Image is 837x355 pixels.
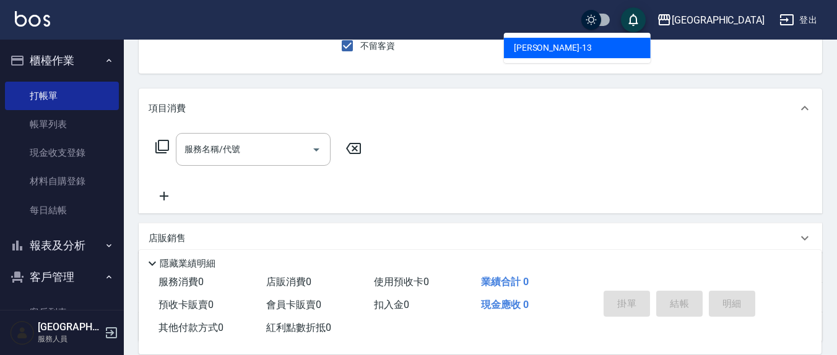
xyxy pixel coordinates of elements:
span: 現金應收 0 [481,299,529,310]
span: 業績合計 0 [481,276,529,288]
div: 項目消費 [139,88,822,128]
button: 櫃檯作業 [5,45,119,77]
h5: [GEOGRAPHIC_DATA] [38,321,101,333]
a: 每日結帳 [5,196,119,225]
span: 服務消費 0 [158,276,204,288]
span: 扣入金 0 [374,299,409,310]
img: Logo [15,11,50,27]
img: Person [10,320,35,345]
a: 帳單列表 [5,110,119,139]
button: Open [306,140,326,160]
p: 隱藏業績明細 [160,257,215,270]
div: 店販銷售 [139,223,822,253]
a: 現金收支登錄 [5,139,119,167]
span: 不留客資 [360,40,395,53]
button: 登出 [774,9,822,32]
span: 預收卡販賣 0 [158,299,214,310]
span: 使用預收卡 0 [374,276,429,288]
span: 其他付款方式 0 [158,322,223,333]
p: 店販銷售 [149,232,186,245]
span: 會員卡販賣 0 [266,299,321,310]
button: 報表及分析 [5,229,119,262]
p: 項目消費 [149,102,186,115]
span: 紅利點數折抵 0 [266,322,331,333]
button: save [621,7,646,32]
span: 店販消費 0 [266,276,311,288]
a: 客戶列表 [5,298,119,327]
a: 材料自購登錄 [5,167,119,195]
button: [GEOGRAPHIC_DATA] [652,7,770,33]
div: [GEOGRAPHIC_DATA] [672,12,765,28]
p: 服務人員 [38,333,101,344]
a: 打帳單 [5,82,119,110]
span: [PERSON_NAME] -13 [514,41,592,54]
button: 客戶管理 [5,261,119,293]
